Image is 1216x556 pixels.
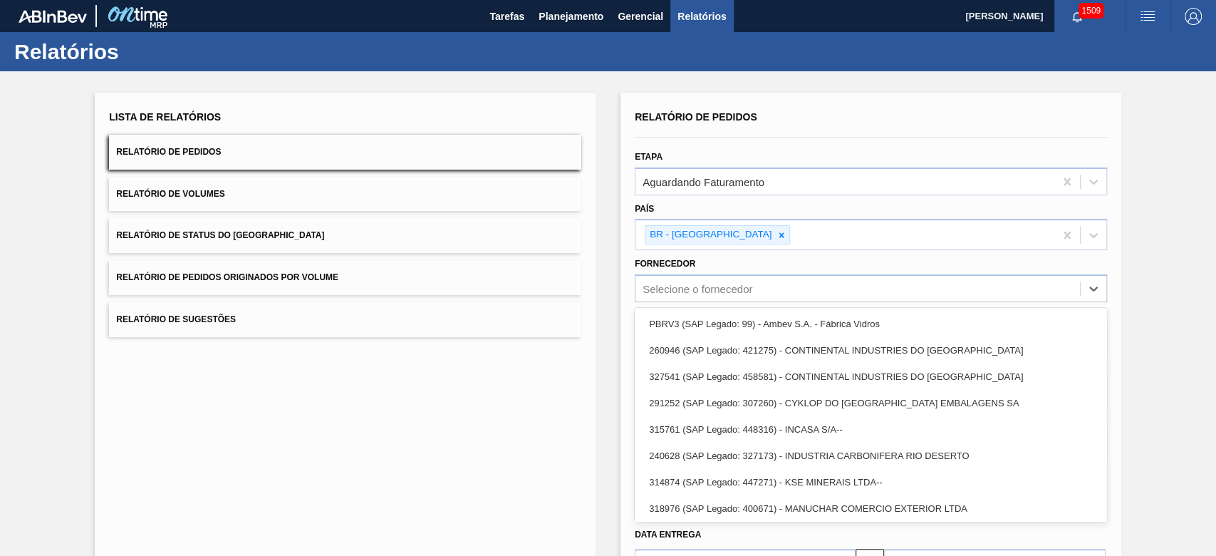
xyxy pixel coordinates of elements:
div: 240628 (SAP Legado: 327173) - INDUSTRIA CARBONIFERA RIO DESERTO [635,443,1107,469]
span: Relatório de Volumes [116,189,224,199]
span: Planejamento [539,8,603,25]
span: Gerencial [618,8,663,25]
img: Logout [1185,8,1202,25]
div: 291252 (SAP Legado: 307260) - CYKLOP DO [GEOGRAPHIC_DATA] EMBALAGENS SA [635,390,1107,416]
div: BR - [GEOGRAPHIC_DATA] [645,226,774,244]
div: Selecione o fornecedor [643,283,752,295]
div: PBRV3 (SAP Legado: 99) - Ambev S.A. - Fábrica Vidros [635,311,1107,337]
span: Relatório de Sugestões [116,314,236,324]
button: Notificações [1054,6,1100,26]
label: Etapa [635,152,662,162]
label: País [635,204,654,214]
span: Tarefas [489,8,524,25]
span: 1509 [1079,3,1103,19]
span: Relatório de Status do [GEOGRAPHIC_DATA] [116,230,324,240]
span: Relatório de Pedidos [635,111,757,123]
button: Relatório de Sugestões [109,302,581,337]
button: Relatório de Status do [GEOGRAPHIC_DATA] [109,218,581,253]
span: Data entrega [635,530,701,540]
div: 318976 (SAP Legado: 400671) - MANUCHAR COMERCIO EXTERIOR LTDA [635,495,1107,522]
div: 260946 (SAP Legado: 421275) - CONTINENTAL INDUSTRIES DO [GEOGRAPHIC_DATA] [635,337,1107,364]
div: 315761 (SAP Legado: 448316) - INCASA S/A-- [635,416,1107,443]
h1: Relatórios [14,43,267,60]
button: Relatório de Pedidos Originados por Volume [109,260,581,295]
div: 314874 (SAP Legado: 447271) - KSE MINERAIS LTDA-- [635,469,1107,495]
img: userActions [1139,8,1156,25]
div: Aguardando Faturamento [643,175,764,187]
div: 327541 (SAP Legado: 458581) - CONTINENTAL INDUSTRIES DO [GEOGRAPHIC_DATA] [635,364,1107,390]
span: Relatório de Pedidos [116,147,221,157]
button: Relatório de Pedidos [109,135,581,170]
span: Lista de Relatórios [109,111,221,123]
span: Relatórios [677,8,726,25]
label: Fornecedor [635,259,695,269]
img: TNhmsLtSVTkK8tSr43FrP2fwEKptu5GPRR3wAAAABJRU5ErkJggg== [19,10,87,23]
button: Relatório de Volumes [109,177,581,212]
span: Relatório de Pedidos Originados por Volume [116,272,338,282]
